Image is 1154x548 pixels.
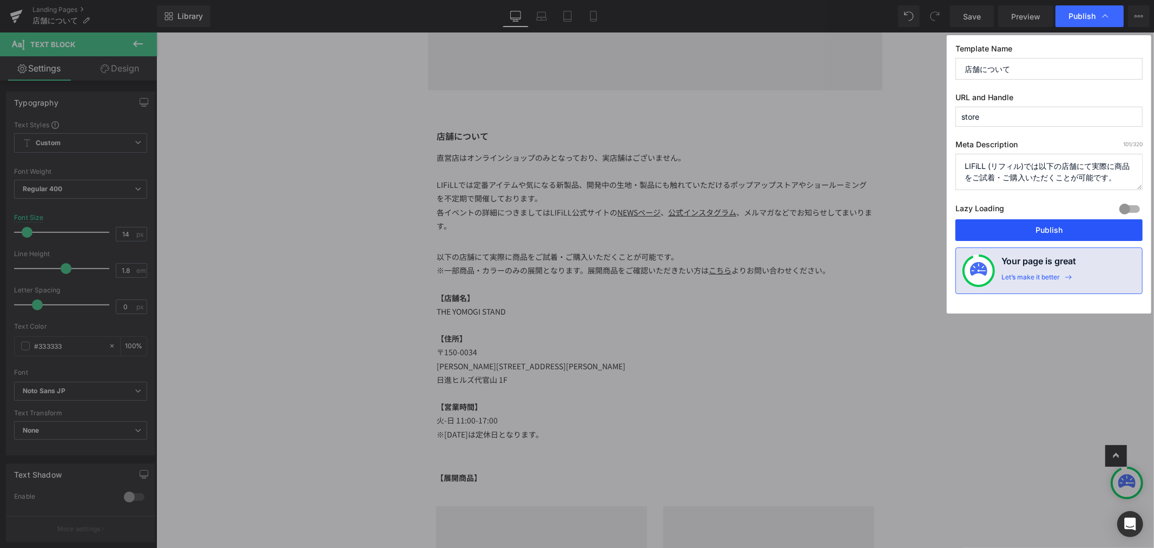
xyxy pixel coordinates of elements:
[955,154,1143,190] textarea: LIFiLL (リフィル)では以下の店舗にて実際に商品をご試着・ご購入いただくことが可能です。 ※一部商品・カラーのみの展開となります。展開商品をご確認いただきたい方はこちらよりお問い合わせください。
[1117,511,1143,537] div: Open Intercom Messenger
[970,262,987,279] img: onboarding-status.svg
[280,97,717,110] h1: 店舗について
[280,327,717,341] p: [PERSON_NAME][STREET_ADDRESS][PERSON_NAME]
[280,440,325,451] strong: 【展開商品】
[280,369,326,380] strong: 【営業時間】
[955,140,1143,154] label: Meta Description
[1001,273,1060,287] div: Let’s make it better
[955,44,1143,58] label: Template Name
[1123,141,1131,147] span: 101
[280,218,717,231] p: 以下の店舗にて実際に商品をご試着・ご購入いただくことが可能です。
[280,341,717,354] p: 日進ヒルズ代官山 1F
[280,395,717,409] p: ※[DATE]は定休日となります。
[280,173,717,200] p: 各イベントの詳細につきましてはLIFiLL公式サイトの 、 、メルマガなどでお知らせしてまいります。
[280,231,717,245] p: ※一部商品・カラー
[280,260,318,271] strong: 【店舗名】
[280,119,717,132] p: 直営店はオンラインショップのみとなっており、実店舗はございません。
[552,232,575,243] a: こちら
[280,301,311,311] strong: 【住所】
[1001,255,1076,273] h4: Your page is great
[1069,11,1096,21] span: Publish
[955,219,1143,241] button: Publish
[955,93,1143,107] label: URL and Handle
[280,381,717,395] p: 火-日 11:00-17:00
[1123,141,1143,147] span: /320
[280,146,717,173] p: LIFiLLでは定番アイテムや気になる新製品、開発中の生地・製品にも触れていただけるポップアップストアやショールーミングを不定期で開催しております。
[512,174,580,185] a: 公式インスタグラム
[955,201,1004,219] label: Lazy Loading
[348,232,674,243] span: のみの展開となります。展開商品をご確認いただきたい方は よりお問い合わせください。
[280,313,717,327] p: 〒150-0034
[461,174,504,185] a: NEWSページ
[280,272,717,286] p: THE YOMOGI STAND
